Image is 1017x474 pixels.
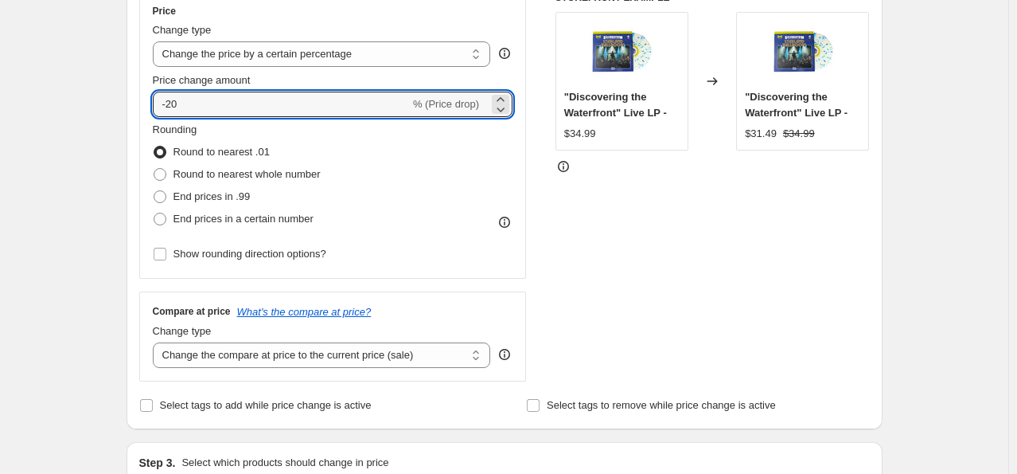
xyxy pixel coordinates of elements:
img: Vinyl23_80x.jpg [771,21,835,84]
button: What's the compare at price? [237,306,372,318]
strike: $34.99 [783,126,815,142]
h2: Step 3. [139,455,176,471]
h3: Price [153,5,176,18]
h3: Compare at price [153,305,231,318]
span: Price change amount [153,74,251,86]
span: Select tags to remove while price change is active [547,399,776,411]
span: Change type [153,325,212,337]
span: End prices in .99 [173,190,251,202]
span: Show rounding direction options? [173,248,326,260]
div: $34.99 [564,126,596,142]
div: help [497,347,512,362]
div: $31.49 [745,126,777,142]
span: % (Price drop) [413,98,479,110]
p: Select which products should change in price [181,455,388,471]
span: "Discovering the Waterfront" Live LP - [745,91,847,119]
span: Round to nearest .01 [173,146,270,158]
span: "Discovering the Waterfront" Live LP - [564,91,667,119]
img: Vinyl23_80x.jpg [590,21,653,84]
span: Round to nearest whole number [173,168,321,180]
input: -15 [153,92,410,117]
span: Change type [153,24,212,36]
span: Rounding [153,123,197,135]
div: help [497,45,512,61]
span: End prices in a certain number [173,213,314,225]
span: Select tags to add while price change is active [160,399,372,411]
